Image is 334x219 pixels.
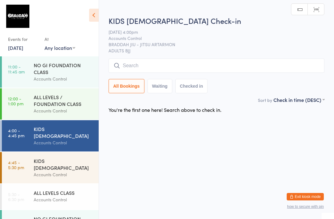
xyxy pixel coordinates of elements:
button: Checked in [175,79,208,93]
span: Accounts Control [109,35,315,41]
a: 12:00 -1:00 pmALL LEVELS / FOUNDATION CLASSAccounts Control [2,88,99,120]
div: Check in time (DESC) [273,96,324,103]
input: Search [109,59,324,73]
span: ADULTS BJJ [109,47,324,54]
div: KIDS [DEMOGRAPHIC_DATA] [34,157,93,171]
a: 4:45 -5:30 pmKIDS [DEMOGRAPHIC_DATA]Accounts Control [2,152,99,183]
button: how to secure with pin [287,204,324,209]
label: Sort by [258,97,272,103]
h2: KIDS [DEMOGRAPHIC_DATA] Check-in [109,15,324,26]
a: [DATE] [8,44,23,51]
time: 12:00 - 1:00 pm [8,96,24,106]
time: 4:45 - 5:30 pm [8,160,24,170]
div: ALL LEVELS / FOUNDATION CLASS [34,94,93,107]
div: Accounts Control [34,171,93,178]
time: 11:00 - 11:45 am [8,64,25,74]
div: Events for [8,34,38,44]
a: 4:00 -4:45 pmKIDS [DEMOGRAPHIC_DATA]Accounts Control [2,120,99,151]
time: 4:00 - 4:45 pm [8,128,24,138]
div: Accounts Control [34,75,93,82]
div: Any location [45,44,75,51]
div: Accounts Control [34,107,93,114]
div: At [45,34,75,44]
button: Waiting [148,79,172,93]
span: [DATE] 4:00pm [109,29,315,35]
div: Accounts Control [34,139,93,146]
time: 5:30 - 6:30 pm [8,192,24,202]
a: 5:30 -6:30 pmALL LEVELS CLASSAccounts Control [2,184,99,209]
img: Braddah Jiu Jitsu Artarmon [6,5,29,28]
div: NO GI FOUNDATION CLASS [34,62,93,75]
div: KIDS [DEMOGRAPHIC_DATA] [34,125,93,139]
button: All Bookings [109,79,144,93]
div: You're the first one here! Search above to check in. [109,106,221,113]
div: ALL LEVELS CLASS [34,189,93,196]
div: Accounts Control [34,196,93,203]
button: Exit kiosk mode [287,193,324,200]
span: BRADDAH JIU - JITSU ARTARMON [109,41,315,47]
a: 11:00 -11:45 amNO GI FOUNDATION CLASSAccounts Control [2,56,99,88]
